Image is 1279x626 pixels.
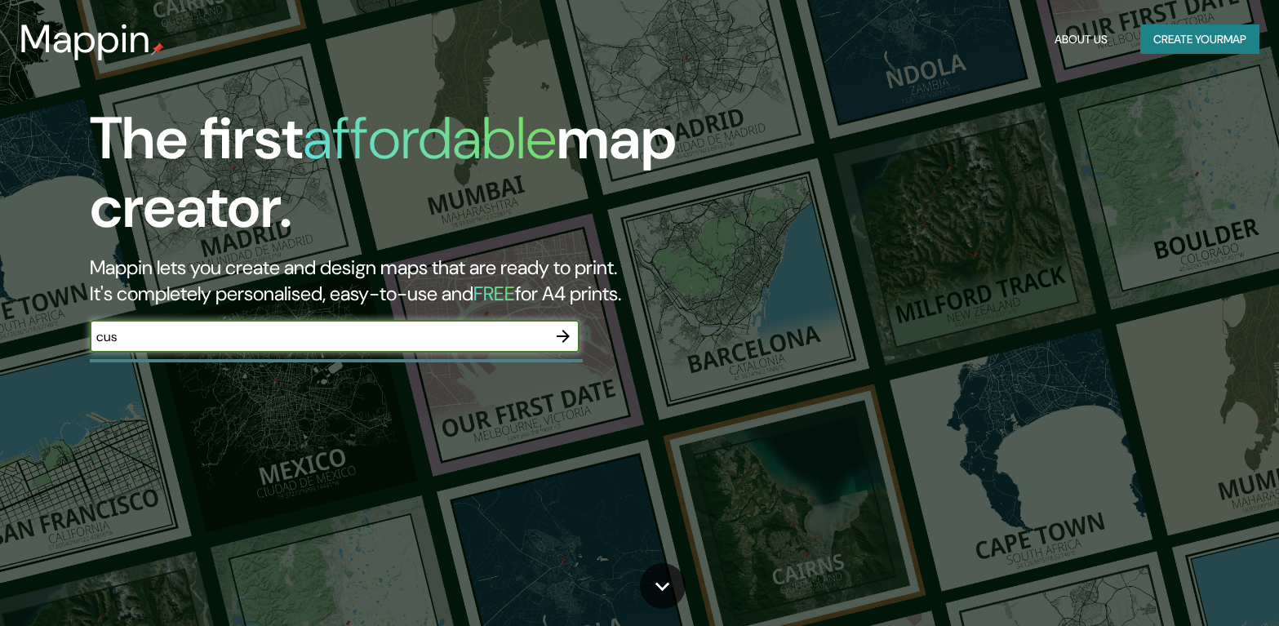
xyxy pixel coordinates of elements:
[1048,24,1114,55] button: About Us
[90,255,730,307] h2: Mappin lets you create and design maps that are ready to print. It's completely personalised, eas...
[1140,24,1259,55] button: Create yourmap
[90,104,730,255] h1: The first map creator.
[1134,562,1261,608] iframe: Help widget launcher
[20,16,151,62] h3: Mappin
[473,281,515,306] h5: FREE
[151,42,164,55] img: mappin-pin
[303,100,557,176] h1: affordable
[90,327,547,346] input: Choose your favourite place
